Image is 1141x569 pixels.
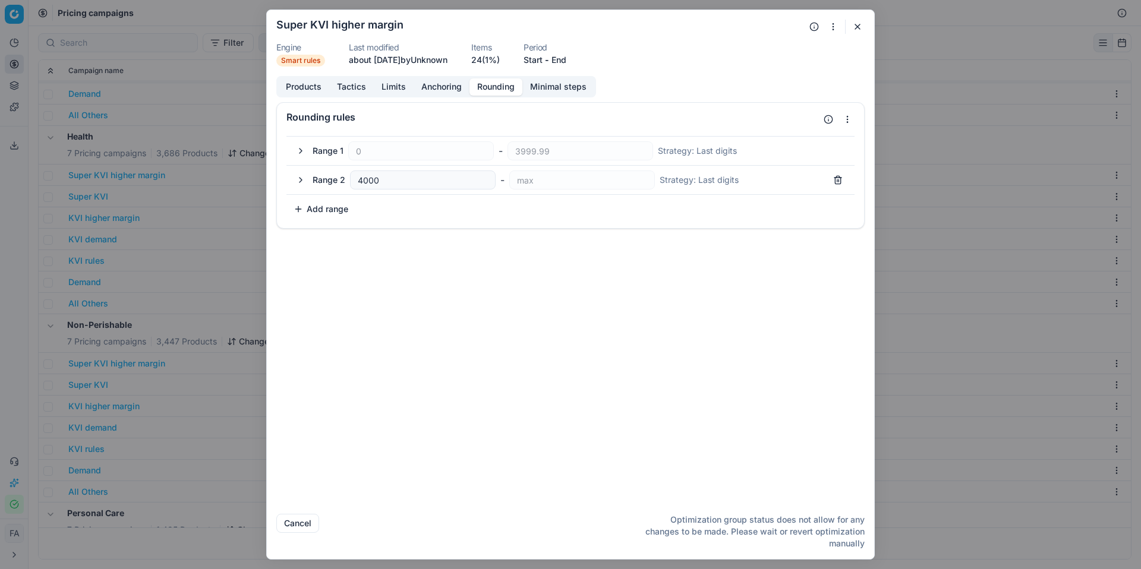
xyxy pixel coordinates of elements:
button: Add range [286,200,355,219]
input: Empty [354,142,488,160]
span: Smart rules [276,55,325,67]
button: End [551,54,566,66]
div: Range 2 [313,174,345,186]
div: Strategy : Last digits [660,174,739,186]
button: Anchoring [414,78,469,96]
button: Cancel [276,514,319,533]
div: Rounding rules [286,112,819,122]
div: Strategy : Last digits [658,145,737,157]
p: Optimization group status does not allow for any changes to be made. Please wait or revert optimi... [636,514,865,549]
dt: Last modified [349,43,447,52]
h2: Super KVI higher margin [276,20,404,30]
span: - [499,144,503,158]
dt: Items [471,43,500,52]
div: Range 1 [313,145,343,157]
dt: Engine [276,43,325,52]
button: Limits [374,78,414,96]
input: Empty [355,171,490,189]
button: Rounding [469,78,522,96]
button: Minimal steps [522,78,594,96]
button: Products [278,78,329,96]
button: Start [524,54,543,66]
span: - [545,54,549,66]
dt: Period [524,43,566,52]
button: Tactics [329,78,374,96]
span: - [500,173,505,187]
a: 24(1%) [471,54,500,66]
span: about [DATE] by Unknown [349,55,447,65]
